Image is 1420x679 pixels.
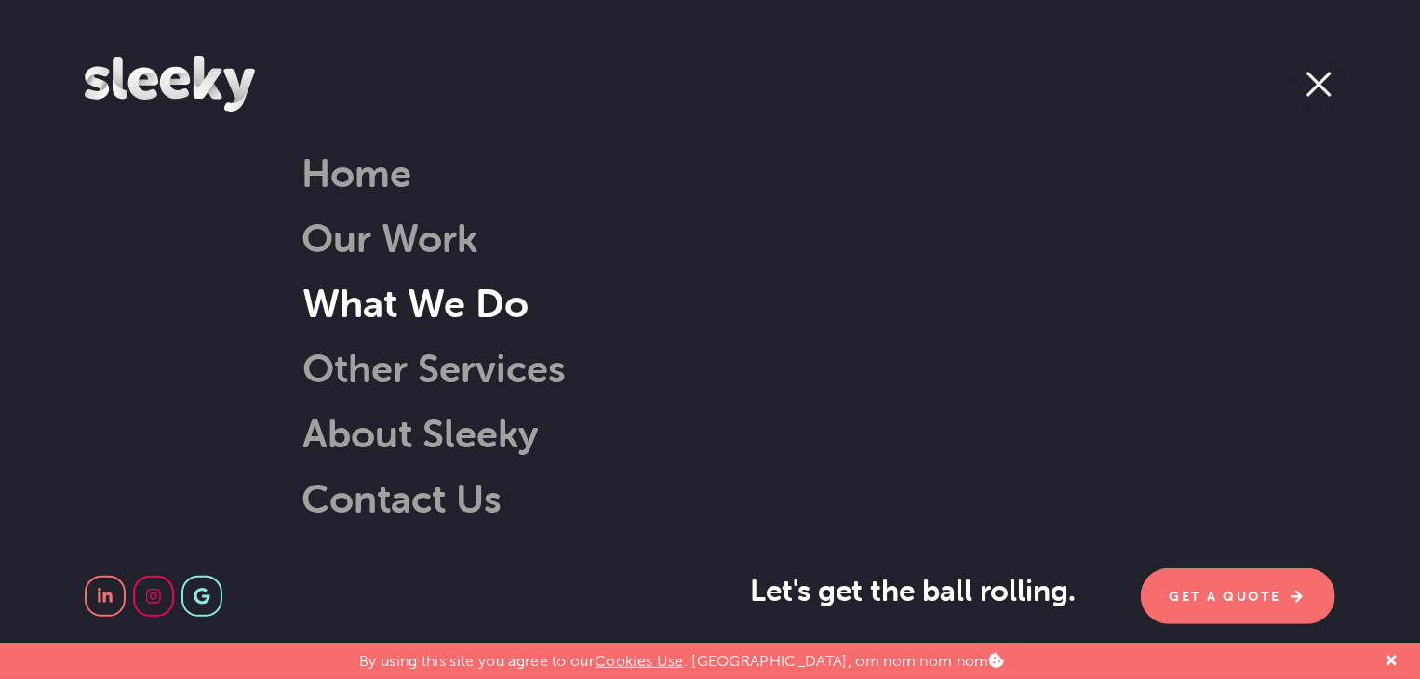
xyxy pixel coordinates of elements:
a: Our Work [301,214,477,261]
a: About Sleeky [255,409,539,457]
a: Get A Quote [1141,568,1334,624]
img: Sleeky Web Design Newcastle [85,56,254,112]
span: . [1069,574,1077,607]
a: Contact Us [301,474,502,522]
a: What We Do [255,279,529,326]
p: By using this site you agree to our . [GEOGRAPHIC_DATA], om nom nom nom [359,643,1004,670]
a: Cookies Use [595,652,684,670]
span: Let's get the ball rolling [750,572,1076,608]
a: Home [301,149,411,196]
a: Other Services [255,344,566,392]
